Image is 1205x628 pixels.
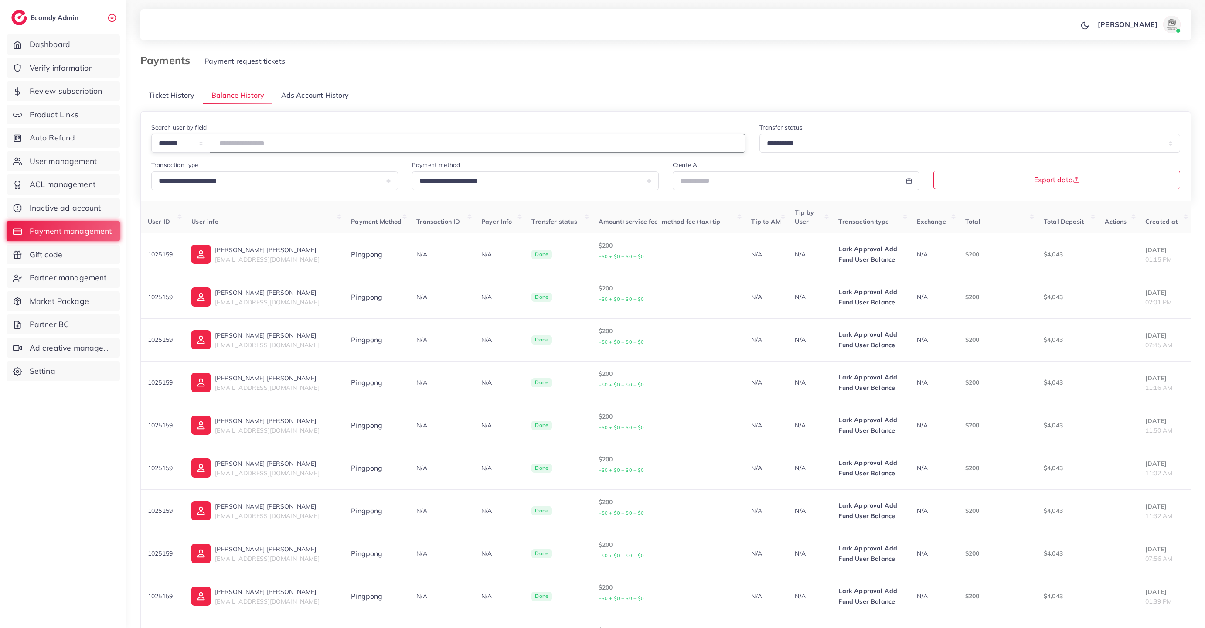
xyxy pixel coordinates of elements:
[795,334,824,345] p: N/A
[917,293,927,301] span: N/A
[416,218,460,225] span: Transaction ID
[215,416,319,426] p: [PERSON_NAME] [PERSON_NAME]
[1145,544,1184,554] p: [DATE]
[30,39,70,50] span: Dashboard
[412,160,460,169] label: Payment method
[599,339,644,345] small: +$0 + $0 + $0 + $0
[1044,548,1091,559] p: $4,043
[917,592,927,600] span: N/A
[481,218,512,225] span: Payer Info
[599,326,738,347] p: $200
[30,85,102,97] span: Review subscription
[965,218,980,225] span: Total
[416,464,427,472] span: N/A
[281,90,349,100] span: Ads Account History
[1145,597,1172,605] span: 01:39 PM
[917,549,927,557] span: N/A
[351,378,402,388] div: Pingpong
[795,420,824,430] p: N/A
[599,467,644,473] small: +$0 + $0 + $0 + $0
[7,268,120,288] a: Partner management
[191,373,211,392] img: ic-user-info.36bf1079.svg
[1145,341,1172,349] span: 07:45 AM
[481,463,517,473] p: N/A
[599,253,644,259] small: +$0 + $0 + $0 + $0
[531,250,552,259] span: Done
[531,506,552,516] span: Done
[531,592,552,601] span: Done
[7,338,120,358] a: Ad creative management
[191,501,211,520] img: ic-user-info.36bf1079.svg
[1105,218,1127,225] span: Actions
[1145,287,1184,298] p: [DATE]
[416,507,427,515] span: N/A
[215,587,319,597] p: [PERSON_NAME] [PERSON_NAME]
[148,420,177,430] p: 1025159
[215,373,319,383] p: [PERSON_NAME] [PERSON_NAME]
[351,218,402,225] span: Payment Method
[30,272,107,283] span: Partner management
[351,549,402,559] div: Pingpong
[351,591,402,601] div: Pingpong
[965,505,1030,516] p: $200
[7,361,120,381] a: Setting
[795,208,814,225] span: Tip by User
[1145,458,1184,469] p: [DATE]
[599,510,644,516] small: +$0 + $0 + $0 + $0
[531,549,552,559] span: Done
[838,586,903,607] p: Lark Approval Add Fund User Balance
[1044,463,1091,473] p: $4,043
[30,296,89,307] span: Market Package
[1145,373,1184,383] p: [DATE]
[795,548,824,559] p: N/A
[481,591,517,601] p: N/A
[917,250,927,258] span: N/A
[531,218,577,225] span: Transfer status
[481,292,517,302] p: N/A
[215,458,319,469] p: [PERSON_NAME] [PERSON_NAME]
[148,548,177,559] p: 1025159
[531,378,552,388] span: Done
[751,420,781,430] p: N/A
[599,553,644,559] small: +$0 + $0 + $0 + $0
[751,249,781,259] p: N/A
[191,544,211,563] img: ic-user-info.36bf1079.svg
[838,415,903,436] p: Lark Approval Add Fund User Balance
[211,90,264,100] span: Balance History
[30,342,113,354] span: Ad creative management
[30,156,97,167] span: User management
[30,249,62,260] span: Gift code
[751,463,781,473] p: N/A
[30,109,78,120] span: Product Links
[531,293,552,302] span: Done
[751,505,781,516] p: N/A
[1145,256,1172,263] span: 01:15 PM
[673,160,699,169] label: Create At
[7,128,120,148] a: Auto Refund
[215,298,319,306] span: [EMAIL_ADDRESS][DOMAIN_NAME]
[1145,416,1184,426] p: [DATE]
[481,249,517,259] p: N/A
[795,377,824,388] p: N/A
[7,221,120,241] a: Payment management
[599,497,738,518] p: $200
[1044,292,1091,302] p: $4,043
[838,244,903,265] p: Lark Approval Add Fund User Balance
[416,250,427,258] span: N/A
[531,421,552,430] span: Done
[148,377,177,388] p: 1025159
[795,591,824,601] p: N/A
[599,595,644,601] small: +$0 + $0 + $0 + $0
[1044,591,1091,601] p: $4,043
[1145,298,1172,306] span: 02:01 PM
[599,582,738,604] p: $200
[795,292,824,302] p: N/A
[838,500,903,521] p: Lark Approval Add Fund User Balance
[416,293,427,301] span: N/A
[917,421,927,429] span: N/A
[1044,249,1091,259] p: $4,043
[965,292,1030,302] p: $200
[148,249,177,259] p: 1025159
[917,336,927,344] span: N/A
[599,454,738,475] p: $200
